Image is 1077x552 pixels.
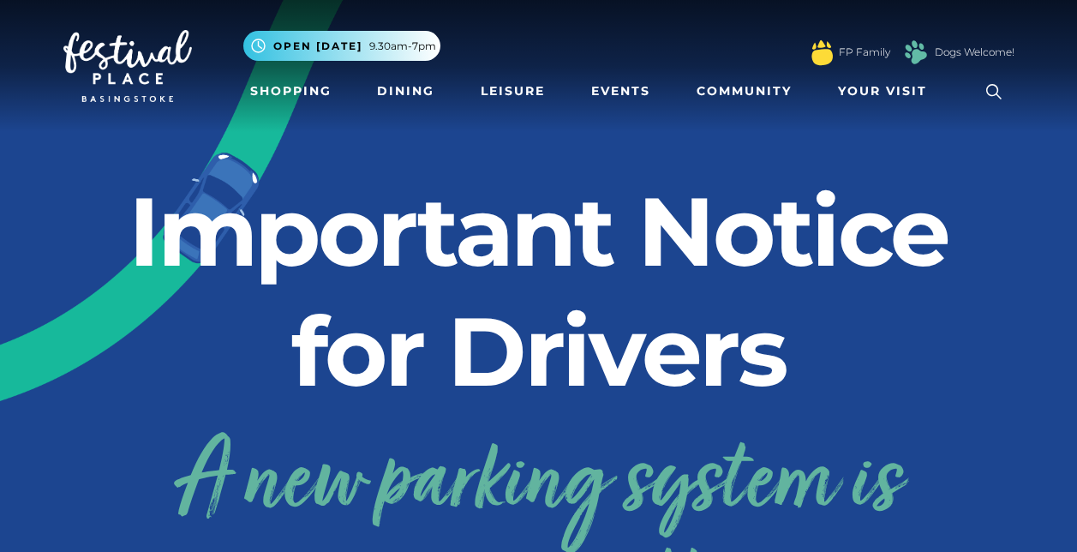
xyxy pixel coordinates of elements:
[273,39,362,54] span: Open [DATE]
[63,171,1014,411] h2: Important Notice for Drivers
[243,75,338,107] a: Shopping
[690,75,799,107] a: Community
[838,82,927,100] span: Your Visit
[63,30,192,102] img: Festival Place Logo
[243,31,440,61] button: Open [DATE] 9.30am-7pm
[584,75,657,107] a: Events
[839,45,890,60] a: FP Family
[831,75,942,107] a: Your Visit
[935,45,1014,60] a: Dogs Welcome!
[474,75,552,107] a: Leisure
[369,39,436,54] span: 9.30am-7pm
[370,75,441,107] a: Dining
